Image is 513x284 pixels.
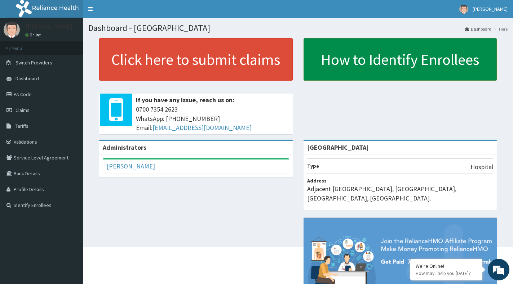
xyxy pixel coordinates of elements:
div: We're Online! [416,263,477,269]
span: Claims [16,107,30,113]
a: [PERSON_NAME] [107,162,155,170]
img: User Image [459,5,468,14]
a: How to Identify Enrollees [304,38,497,81]
a: Online [25,32,43,37]
span: [PERSON_NAME] [473,6,508,12]
p: How may I help you today? [416,270,477,276]
span: Dashboard [16,75,39,82]
a: Dashboard [465,26,491,32]
a: Click here to submit claims [99,38,293,81]
b: Type [307,163,319,169]
p: [PERSON_NAME] [25,23,72,30]
img: User Image [4,22,20,38]
strong: [GEOGRAPHIC_DATA] [307,143,369,152]
span: 0700 7354 2623 WhatsApp: [PHONE_NUMBER] Email: [136,105,289,132]
p: Hospital [470,162,493,172]
span: Switch Providers [16,59,52,66]
p: Adjacent [GEOGRAPHIC_DATA], [GEOGRAPHIC_DATA], [GEOGRAPHIC_DATA], [GEOGRAPHIC_DATA]. [307,184,494,203]
a: [EMAIL_ADDRESS][DOMAIN_NAME] [152,123,252,132]
span: Tariffs [16,123,28,129]
b: Address [307,177,327,184]
li: Here [492,26,508,32]
h1: Dashboard - [GEOGRAPHIC_DATA] [88,23,508,33]
b: Administrators [103,143,146,152]
b: If you have any issue, reach us on: [136,96,234,104]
